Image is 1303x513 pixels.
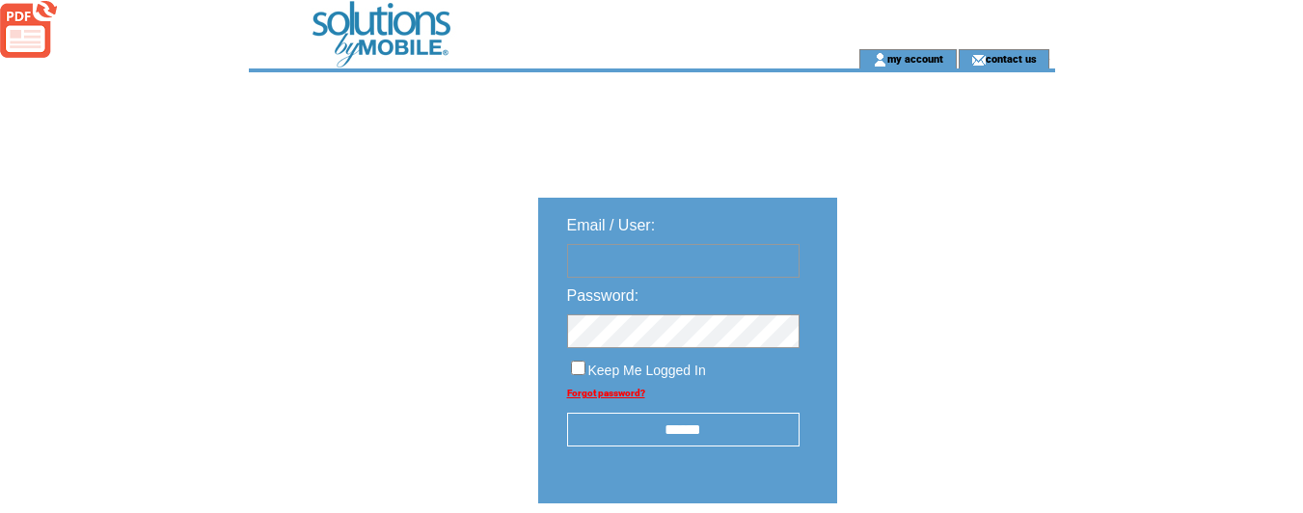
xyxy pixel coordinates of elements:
img: contact_us_icon.gif [971,52,986,67]
span: Email / User: [567,217,656,233]
a: contact us [986,52,1037,65]
a: Forgot password? [567,388,645,398]
span: Password: [567,287,639,304]
a: my account [887,52,943,65]
img: account_icon.gif [873,52,887,67]
span: Keep Me Logged In [588,363,706,378]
